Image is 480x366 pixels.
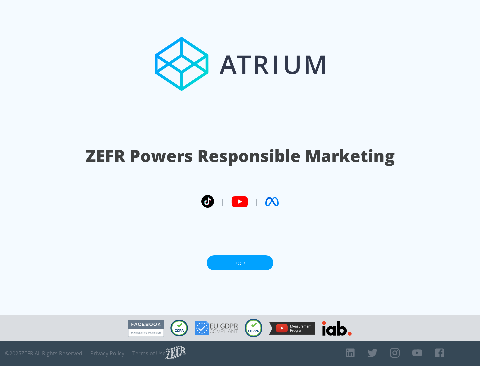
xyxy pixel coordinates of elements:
img: IAB [322,321,352,336]
img: YouTube Measurement Program [269,322,315,335]
span: | [221,197,225,207]
img: COPPA Compliant [245,319,262,337]
span: © 2025 ZEFR All Rights Reserved [5,350,82,357]
img: CCPA Compliant [170,320,188,336]
img: Facebook Marketing Partner [128,320,164,337]
span: | [255,197,259,207]
a: Privacy Policy [90,350,124,357]
a: Terms of Use [132,350,166,357]
img: GDPR Compliant [195,321,238,335]
h1: ZEFR Powers Responsible Marketing [86,144,395,167]
a: Log In [207,255,273,270]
